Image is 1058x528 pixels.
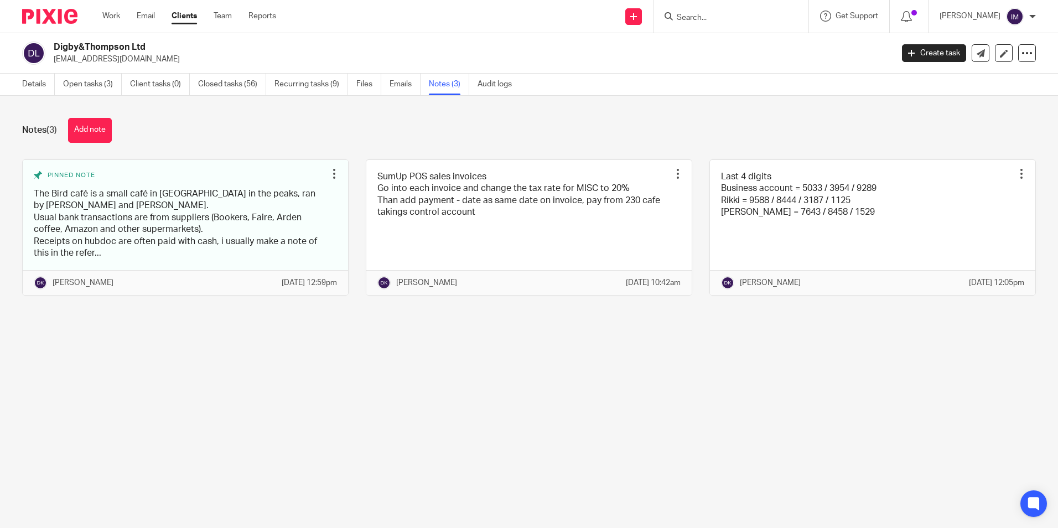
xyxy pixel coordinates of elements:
[390,74,421,95] a: Emails
[102,11,120,22] a: Work
[22,9,77,24] img: Pixie
[54,54,885,65] p: [EMAIL_ADDRESS][DOMAIN_NAME]
[940,11,1000,22] p: [PERSON_NAME]
[902,44,966,62] a: Create task
[248,11,276,22] a: Reports
[68,118,112,143] button: Add note
[377,276,391,289] img: svg%3E
[54,42,719,53] h2: Digby&Thompson Ltd
[130,74,190,95] a: Client tasks (0)
[22,42,45,65] img: svg%3E
[969,277,1024,288] p: [DATE] 12:05pm
[137,11,155,22] a: Email
[214,11,232,22] a: Team
[63,74,122,95] a: Open tasks (3)
[626,277,681,288] p: [DATE] 10:42am
[46,126,57,134] span: (3)
[198,74,266,95] a: Closed tasks (56)
[53,277,113,288] p: [PERSON_NAME]
[22,74,55,95] a: Details
[478,74,520,95] a: Audit logs
[429,74,469,95] a: Notes (3)
[172,11,197,22] a: Clients
[740,277,801,288] p: [PERSON_NAME]
[356,74,381,95] a: Files
[34,276,47,289] img: svg%3E
[676,13,775,23] input: Search
[22,125,57,136] h1: Notes
[34,171,326,180] div: Pinned note
[1006,8,1024,25] img: svg%3E
[836,12,878,20] span: Get Support
[282,277,337,288] p: [DATE] 12:59pm
[721,276,734,289] img: svg%3E
[274,74,348,95] a: Recurring tasks (9)
[396,277,457,288] p: [PERSON_NAME]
